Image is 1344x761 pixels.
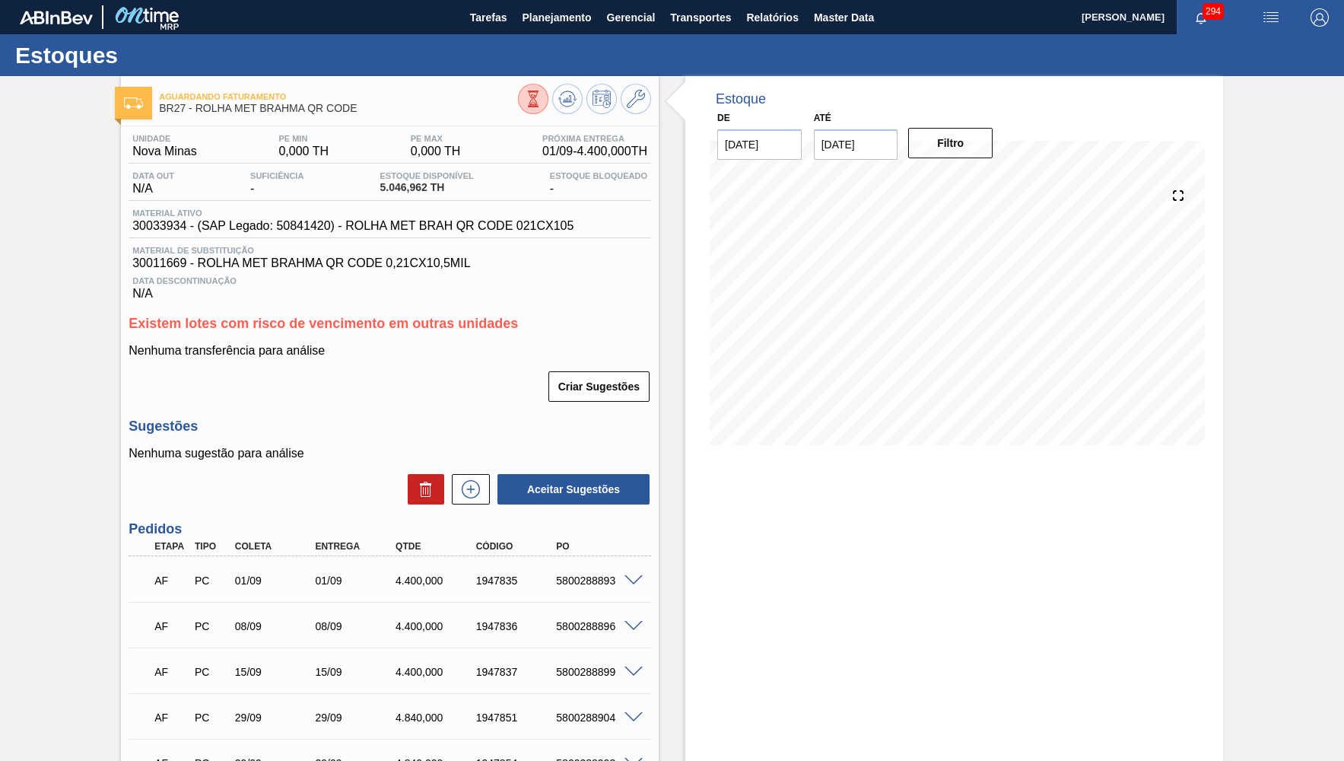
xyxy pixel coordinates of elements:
div: Criar Sugestões [550,370,651,403]
div: 29/09/2025 [231,712,321,724]
p: Nenhuma sugestão para análise [129,447,651,460]
img: TNhmsLtSVTkK8tSr43FrP2fwEKptu5GPRR3wAAAABJRU5ErkJggg== [20,11,93,24]
span: Estoque Disponível [380,171,473,180]
div: Estoque [716,91,766,107]
span: Próxima Entrega [542,134,647,143]
span: Planejamento [522,8,591,27]
span: 30033934 - (SAP Legado: 50841420) - ROLHA MET BRAH QR CODE 021CX105 [132,219,574,233]
span: 30011669 - ROLHA MET BRAHMA QR CODE 0,21CX10,5MIL [132,256,647,270]
div: 5800288899 [552,666,642,678]
div: Aguardando Faturamento [151,701,192,734]
span: Transportes [670,8,731,27]
div: Código [472,541,562,552]
button: Aceitar Sugestões [497,474,650,505]
div: N/A [129,270,651,301]
span: Data out [132,171,174,180]
span: Unidade [132,134,196,143]
button: Filtro [908,128,993,158]
span: Tarefas [470,8,507,27]
div: 4.400,000 [392,575,481,587]
div: 01/09/2025 [311,575,401,587]
span: 0,000 TH [278,145,329,158]
div: 4.400,000 [392,620,481,632]
span: Existem lotes com risco de vencimento em outras unidades [129,316,518,331]
div: Aguardando Faturamento [151,655,192,689]
div: 15/09/2025 [311,666,401,678]
div: 01/09/2025 [231,575,321,587]
div: 5800288893 [552,575,642,587]
button: Ir ao Master Data / Geral [621,84,651,114]
div: 1947851 [472,712,562,724]
div: - [246,171,307,196]
div: Excluir Sugestões [400,474,444,505]
span: 294 [1203,3,1224,20]
span: Gerencial [607,8,656,27]
p: Nenhuma transferência para análise [129,344,651,358]
div: 08/09/2025 [231,620,321,632]
p: AF [154,666,188,678]
div: 1947835 [472,575,562,587]
div: Pedido de Compra [191,666,232,678]
div: Pedido de Compra [191,712,232,724]
div: Tipo [191,541,232,552]
div: Pedido de Compra [191,575,232,587]
div: 4.840,000 [392,712,481,724]
div: 1947836 [472,620,562,632]
span: Material ativo [132,209,574,218]
span: BR27 - ROLHA MET BRAHMA QR CODE [159,103,518,114]
span: Data Descontinuação [132,276,647,285]
span: 0,000 TH [411,145,461,158]
span: Suficiência [250,171,303,180]
div: N/A [129,171,178,196]
div: 5800288904 [552,712,642,724]
span: 01/09 - 4.400,000 TH [542,145,647,158]
div: PO [552,541,642,552]
button: Notificações [1177,7,1225,28]
span: PE MAX [411,134,461,143]
button: Programar Estoque [586,84,617,114]
img: userActions [1262,8,1280,27]
div: 1947837 [472,666,562,678]
h1: Estoques [15,46,285,64]
div: Nova sugestão [444,474,490,505]
div: - [546,171,651,196]
div: 08/09/2025 [311,620,401,632]
span: Aguardando Faturamento [159,92,518,101]
div: Aguardando Faturamento [151,610,192,643]
h3: Pedidos [129,521,651,537]
div: Qtde [392,541,481,552]
span: Master Data [814,8,874,27]
div: Aguardando Faturamento [151,564,192,597]
span: Nova Minas [132,145,196,158]
button: Criar Sugestões [548,371,650,402]
label: De [717,113,730,123]
div: Pedido de Compra [191,620,232,632]
input: dd/mm/yyyy [814,129,898,160]
div: 5800288896 [552,620,642,632]
label: Até [814,113,831,123]
div: Aceitar Sugestões [490,473,651,506]
div: Entrega [311,541,401,552]
span: Relatórios [746,8,798,27]
span: PE MIN [278,134,329,143]
div: Coleta [231,541,321,552]
p: AF [154,620,188,632]
span: 5.046,962 TH [380,182,473,193]
p: AF [154,575,188,587]
div: 15/09/2025 [231,666,321,678]
img: Ícone [124,97,143,109]
div: Etapa [151,541,192,552]
img: Logout [1311,8,1329,27]
div: 4.400,000 [392,666,481,678]
span: Estoque Bloqueado [550,171,647,180]
p: AF [154,712,188,724]
input: dd/mm/yyyy [717,129,802,160]
h3: Sugestões [129,419,651,435]
button: Atualizar Gráfico [552,84,583,114]
span: Material de Substituição [132,246,647,255]
button: Visão Geral dos Estoques [518,84,548,114]
div: 29/09/2025 [311,712,401,724]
